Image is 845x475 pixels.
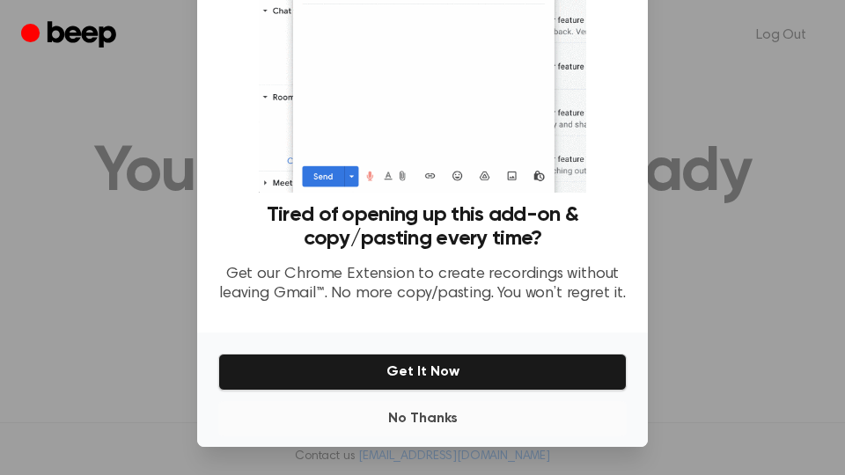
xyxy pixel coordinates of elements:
a: Log Out [738,14,824,56]
p: Get our Chrome Extension to create recordings without leaving Gmail™. No more copy/pasting. You w... [218,265,627,304]
h3: Tired of opening up this add-on & copy/pasting every time? [218,203,627,251]
a: Beep [21,18,121,53]
button: No Thanks [218,401,627,436]
button: Get It Now [218,354,627,391]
